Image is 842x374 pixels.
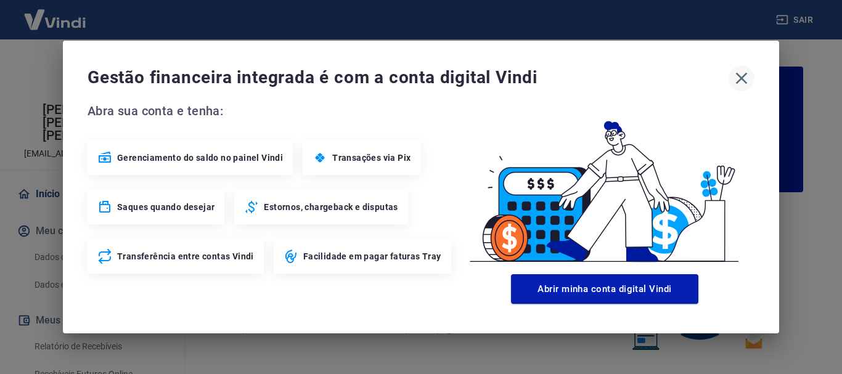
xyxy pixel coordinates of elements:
span: Abra sua conta e tenha: [88,101,455,121]
span: Gestão financeira integrada é com a conta digital Vindi [88,65,729,90]
span: Estornos, chargeback e disputas [264,201,398,213]
button: Abrir minha conta digital Vindi [511,274,698,304]
img: Good Billing [455,101,754,269]
span: Transações via Pix [332,152,411,164]
span: Gerenciamento do saldo no painel Vindi [117,152,283,164]
span: Transferência entre contas Vindi [117,250,254,262]
span: Facilidade em pagar faturas Tray [303,250,441,262]
span: Saques quando desejar [117,201,215,213]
